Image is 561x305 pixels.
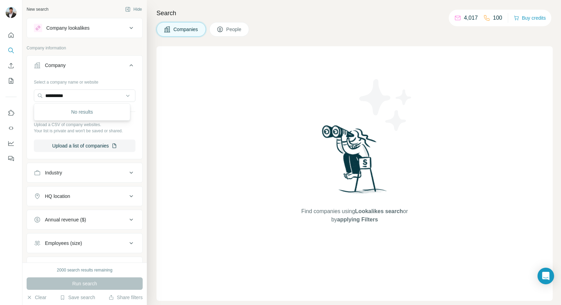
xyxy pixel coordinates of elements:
button: Clear [27,294,46,301]
img: Surfe Illustration - Woman searching with binoculars [319,123,391,200]
button: Company lookalikes [27,20,142,36]
p: 100 [493,14,502,22]
button: Company [27,57,142,76]
button: Save search [60,294,95,301]
div: Select a company name or website [34,76,135,85]
span: Find companies using or by [299,207,410,224]
div: Industry [45,169,62,176]
span: Lookalikes search [355,208,403,214]
img: Surfe Illustration - Stars [355,74,417,136]
div: HQ location [45,193,70,200]
p: Your list is private and won't be saved or shared. [34,128,135,134]
p: Company information [27,45,143,51]
p: Upload a CSV of company websites. [34,122,135,128]
button: Industry [27,164,142,181]
button: Use Surfe API [6,122,17,134]
span: Companies [173,26,199,33]
div: Annual revenue ($) [45,216,86,223]
button: Employees (size) [27,235,142,251]
button: Buy credits [514,13,546,23]
button: Hide [120,4,147,15]
span: People [226,26,242,33]
button: Technologies [27,258,142,275]
button: Share filters [108,294,143,301]
p: 4,017 [464,14,478,22]
div: New search [27,6,48,12]
div: Company [45,62,66,69]
div: Open Intercom Messenger [538,268,554,284]
button: Use Surfe on LinkedIn [6,107,17,119]
button: Upload a list of companies [34,140,135,152]
button: Feedback [6,152,17,165]
span: applying Filters [337,217,378,222]
div: No results [36,105,129,119]
button: Annual revenue ($) [27,211,142,228]
div: 2000 search results remaining [57,267,113,273]
img: Avatar [6,7,17,18]
div: Employees (size) [45,240,82,247]
button: My lists [6,75,17,87]
button: HQ location [27,188,142,204]
button: Enrich CSV [6,59,17,72]
div: Company lookalikes [46,25,89,31]
h4: Search [156,8,553,18]
button: Dashboard [6,137,17,150]
button: Quick start [6,29,17,41]
button: Search [6,44,17,57]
